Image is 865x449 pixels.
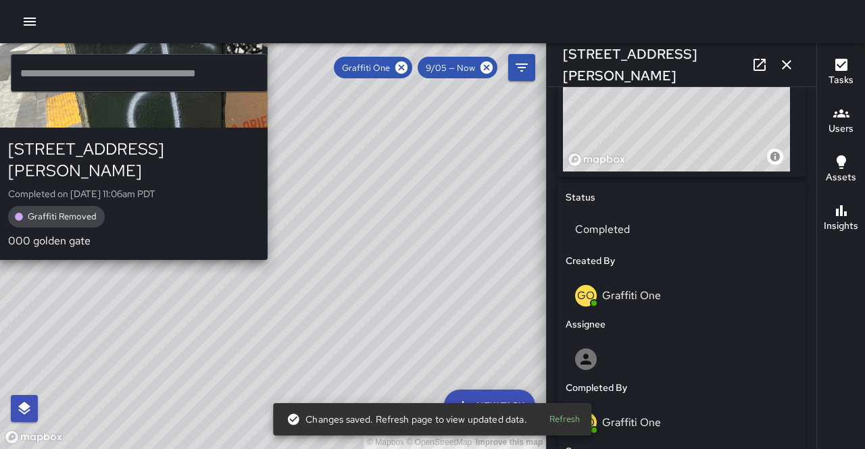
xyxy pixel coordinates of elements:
[418,57,497,78] div: 9/05 — Now
[602,288,661,302] p: Graffiti One
[566,381,627,396] h6: Completed By
[8,233,257,249] p: 000 golden gate
[8,187,257,201] p: Completed on [DATE] 11:06am PDT
[20,211,105,222] span: Graffiti Removed
[566,190,595,205] h6: Status
[287,407,526,431] div: Changes saved. Refresh page to view updated data.
[824,219,858,234] h6: Insights
[418,62,483,74] span: 9/05 — Now
[577,288,595,304] p: GO
[602,415,661,429] p: Graffiti One
[566,254,615,269] h6: Created By
[543,409,587,430] button: Refresh
[817,49,865,97] button: Tasks
[334,57,412,78] div: Graffiti One
[575,221,788,238] p: Completed
[563,43,746,86] h6: [STREET_ADDRESS][PERSON_NAME]
[334,62,398,74] span: Graffiti One
[817,146,865,194] button: Assets
[566,317,605,332] h6: Assignee
[444,390,535,422] button: New Task
[508,54,535,81] button: Filters
[826,170,856,185] h6: Assets
[817,97,865,146] button: Users
[8,138,257,182] div: [STREET_ADDRESS][PERSON_NAME]
[829,122,854,136] h6: Users
[829,73,854,88] h6: Tasks
[817,194,865,243] button: Insights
